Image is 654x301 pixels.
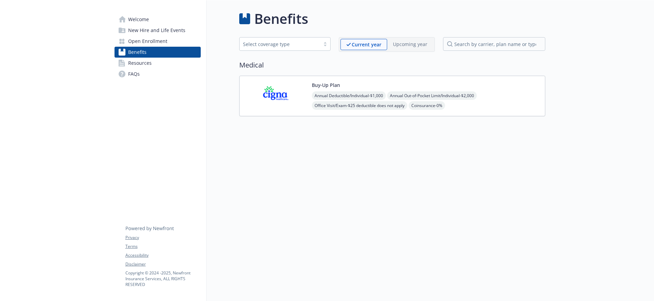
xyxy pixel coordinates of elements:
span: Resources [128,58,152,69]
span: New Hire and Life Events [128,25,185,36]
a: FAQs [115,69,201,79]
a: Open Enrollment [115,36,201,47]
p: Copyright © 2024 - 2025 , Newfront Insurance Services, ALL RIGHTS RESERVED [125,270,200,287]
a: Resources [115,58,201,69]
a: Accessibility [125,252,200,258]
span: Open Enrollment [128,36,167,47]
a: Privacy [125,235,200,241]
span: Annual Deductible/Individual - $1,000 [312,91,386,100]
span: Office Visit/Exam - $25 deductible does not apply [312,101,407,110]
span: FAQs [128,69,140,79]
a: New Hire and Life Events [115,25,201,36]
a: Benefits [115,47,201,58]
p: Upcoming year [393,41,427,48]
button: Buy-Up Plan [312,81,340,89]
span: Upcoming year [387,39,433,50]
a: Disclaimer [125,261,200,267]
a: Welcome [115,14,201,25]
p: Current year [352,41,381,48]
a: Terms [125,243,200,250]
span: Annual Out-of-Pocket Limit/Individual - $2,000 [387,91,477,100]
span: Benefits [128,47,147,58]
h2: Medical [239,60,545,70]
img: CIGNA carrier logo [245,81,306,110]
span: Welcome [128,14,149,25]
h1: Benefits [254,9,308,29]
div: Select coverage type [243,41,317,48]
span: Coinsurance - 0% [409,101,445,110]
input: search by carrier, plan name or type [443,37,545,51]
